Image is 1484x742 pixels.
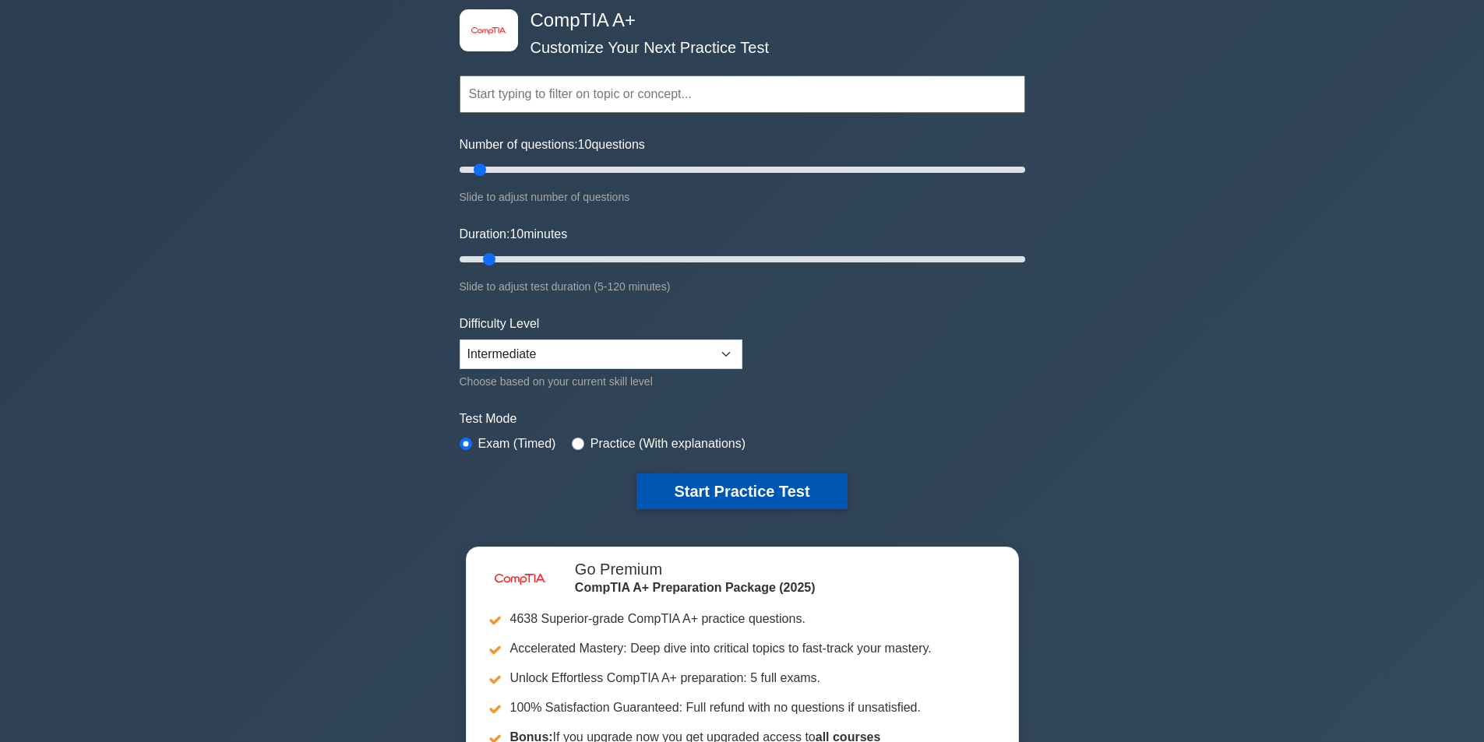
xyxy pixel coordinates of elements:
div: Choose based on your current skill level [460,372,742,391]
button: Start Practice Test [636,473,847,509]
label: Test Mode [460,410,1025,428]
label: Duration: minutes [460,225,568,244]
input: Start typing to filter on topic or concept... [460,76,1025,113]
h4: CompTIA A+ [524,9,949,32]
label: Practice (With explanations) [590,434,746,453]
label: Exam (Timed) [478,434,556,453]
div: Slide to adjust number of questions [460,188,1025,206]
label: Difficulty Level [460,315,540,333]
span: 10 [578,138,592,151]
label: Number of questions: questions [460,135,645,154]
div: Slide to adjust test duration (5-120 minutes) [460,277,1025,296]
span: 10 [509,227,523,241]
